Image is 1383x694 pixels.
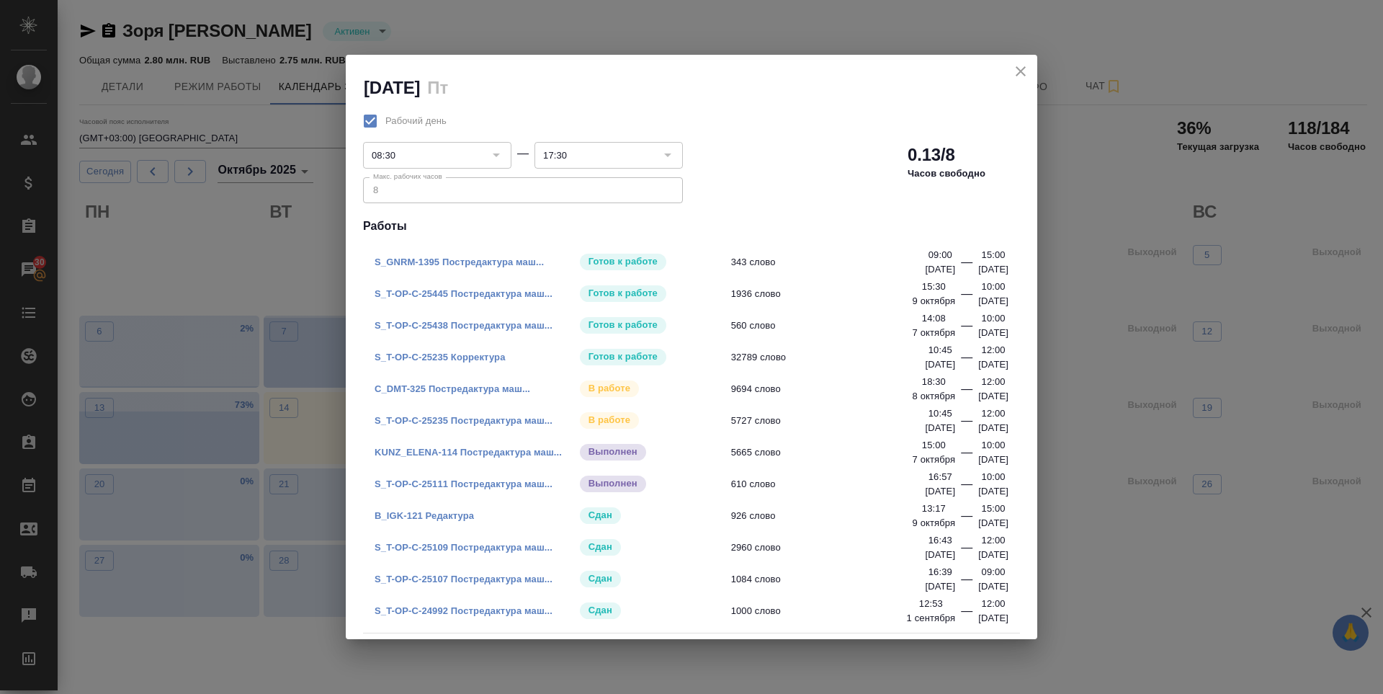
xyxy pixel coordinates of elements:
a: B_IGK-121 Редактура [375,510,474,521]
a: S_T-OP-C-25438 Постредактура маш... [375,320,552,331]
p: Готов к работе [588,350,658,364]
button: close [1010,61,1031,82]
span: 926 слово [731,509,935,523]
div: — [961,412,972,435]
div: — [961,254,972,277]
p: 7 октября [913,326,956,340]
p: 09:00 [982,565,1006,579]
p: 15:00 [982,502,1006,516]
p: Сдан [588,508,612,522]
p: 10:45 [928,406,952,421]
span: 343 слово [731,255,935,270]
p: [DATE] [925,357,955,372]
a: S_GNRM-1395 Постредактура маш... [375,257,544,267]
p: [DATE] [978,516,1008,530]
a: S_T-OP-C-25235 Корректура [375,352,506,362]
p: [DATE] [978,262,1008,277]
p: Готов к работе [588,254,658,269]
p: [DATE] [978,484,1008,499]
p: [DATE] [978,453,1008,467]
p: Часов свободно [908,166,985,181]
p: [DATE] [925,421,955,435]
span: 5727 слово [731,414,935,428]
div: — [961,602,972,626]
div: — [517,145,529,162]
p: Сдан [588,603,612,618]
p: 1 сентября [907,611,956,626]
p: [DATE] [978,611,1008,626]
p: 16:39 [928,565,952,579]
p: [DATE] [925,579,955,594]
p: 7 октября [913,453,956,467]
span: 1000 слово [731,604,935,618]
p: 12:00 [982,375,1006,389]
span: 560 слово [731,319,935,333]
p: 10:00 [982,470,1006,484]
p: В работе [588,381,630,396]
p: Выполнен [588,445,637,459]
a: S_T-OP-C-24992 Постредактура маш... [375,605,552,616]
div: — [961,507,972,530]
p: [DATE] [978,579,1008,594]
p: 18:30 [922,375,946,389]
p: 12:00 [982,406,1006,421]
p: 13:17 [922,502,946,516]
p: [DATE] [925,262,955,277]
p: [DATE] [978,389,1008,404]
span: 9694 слово [731,382,935,396]
div: — [961,381,972,404]
div: — [961,317,972,340]
p: 10:00 [982,280,1006,294]
p: 15:00 [922,438,946,453]
h4: Работы [363,218,1020,235]
h2: Пт [427,78,448,97]
a: S_T-OP-C-25111 Постредактура маш... [375,479,552,489]
p: [DATE] [925,484,955,499]
p: 12:00 [982,533,1006,548]
div: — [961,539,972,562]
p: 10:00 [982,311,1006,326]
span: 2960 слово [731,540,935,555]
p: 10:00 [982,438,1006,453]
span: 32789 слово [731,350,935,365]
p: [DATE] [925,548,955,562]
p: 09:00 [928,248,952,262]
h2: [DATE] [364,78,420,97]
a: S_T-OP-C-25107 Постредактура маш... [375,574,552,584]
p: [DATE] [978,326,1008,340]
p: 12:00 [982,343,1006,357]
a: S_T-OP-C-25445 Постредактура маш... [375,288,552,299]
p: В работе [588,413,630,427]
p: Сдан [588,571,612,586]
a: S_T-OP-C-25235 Постредактура маш... [375,415,552,426]
p: [DATE] [978,548,1008,562]
p: 9 октября [913,516,956,530]
p: 8 октября [913,389,956,404]
p: Готов к работе [588,318,658,332]
p: 16:57 [928,470,952,484]
p: 16:43 [928,533,952,548]
span: 1084 слово [731,572,935,587]
a: S_T-OP-C-25109 Постредактура маш... [375,542,552,553]
p: 12:53 [919,597,943,611]
p: 12:00 [982,597,1006,611]
p: [DATE] [978,294,1008,308]
h2: 0.13/8 [908,143,955,166]
span: Рабочий день [385,114,447,128]
p: Сдан [588,540,612,554]
p: Готов к работе [588,286,658,301]
div: — [961,444,972,467]
span: 610 слово [731,477,935,491]
div: — [961,571,972,594]
p: [DATE] [978,357,1008,372]
p: 15:30 [922,280,946,294]
div: — [961,285,972,308]
a: C_DMT-325 Постредактура маш... [375,383,530,394]
p: 14:08 [922,311,946,326]
p: 9 октября [913,294,956,308]
p: 15:00 [982,248,1006,262]
div: — [961,476,972,499]
a: KUNZ_ELENA-114 Постредактура маш... [375,447,562,458]
span: 5665 слово [731,445,935,460]
p: 10:45 [928,343,952,357]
